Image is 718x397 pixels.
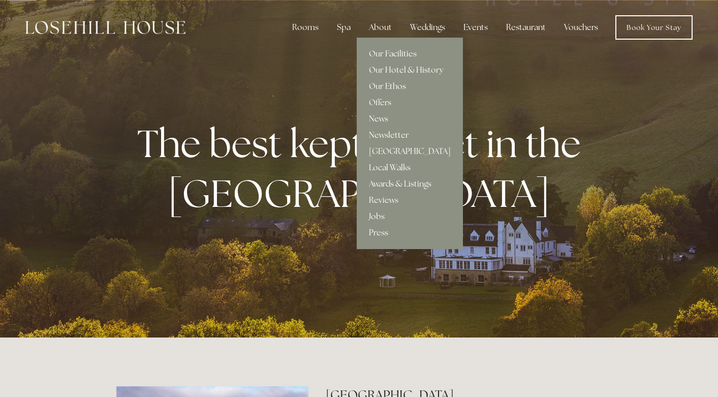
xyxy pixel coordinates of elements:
a: Reviews [357,192,463,208]
a: Press [357,225,463,241]
a: Vouchers [556,17,606,38]
div: Rooms [284,17,327,38]
div: Events [455,17,496,38]
a: Local Walks [357,160,463,176]
a: Our Facilities [357,46,463,62]
a: Book Your Stay [615,15,693,40]
div: Spa [329,17,359,38]
div: Weddings [402,17,453,38]
a: Our Hotel & History [357,62,463,78]
a: Offers [357,95,463,111]
a: Awards & Listings [357,176,463,192]
a: [GEOGRAPHIC_DATA] [357,143,463,160]
strong: The best kept secret in the [GEOGRAPHIC_DATA] [137,118,589,218]
div: About [361,17,400,38]
img: Losehill House [25,21,185,34]
a: Newsletter [357,127,463,143]
a: Jobs [357,208,463,225]
a: Our Ethos [357,78,463,95]
a: News [357,111,463,127]
div: Restaurant [498,17,554,38]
